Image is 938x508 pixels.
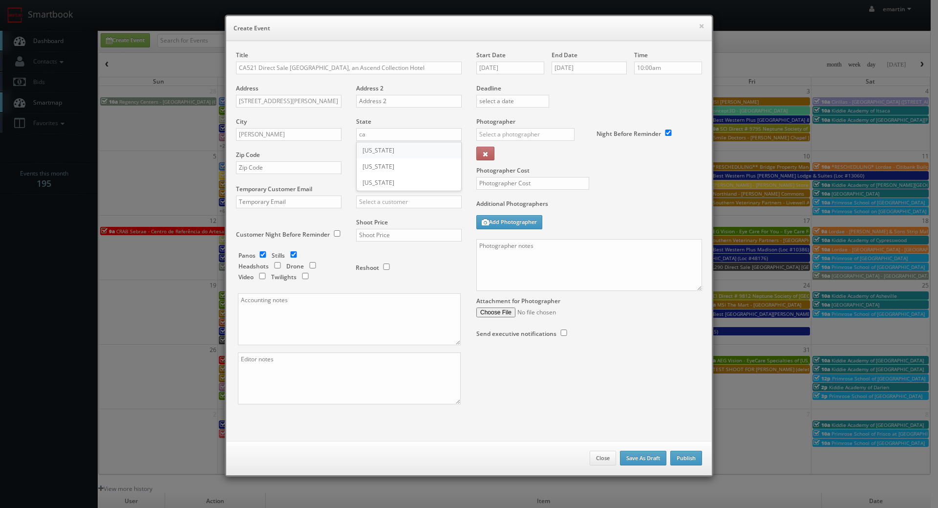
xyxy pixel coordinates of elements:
[469,166,709,175] label: Photographer Cost
[272,251,285,260] label: Stills
[357,175,461,191] div: [US_STATE]
[357,158,461,175] div: [US_STATE]
[476,62,544,74] input: select a date
[476,128,575,141] input: Select a photographer
[356,229,462,242] input: Shoot Price
[356,84,384,92] label: Address 2
[236,117,247,126] label: City
[476,330,556,338] label: Send executive notifications
[634,51,648,59] label: Time
[236,161,341,174] input: Zip Code
[271,273,297,281] label: Twilights
[469,84,709,92] label: Deadline
[356,218,388,226] label: Shoot Price
[699,22,704,29] button: ×
[236,151,260,159] label: Zip Code
[236,51,248,59] label: Title
[238,262,269,270] label: Headshots
[286,262,304,270] label: Drone
[476,95,549,108] input: select a date
[476,215,542,229] button: Add Photographer
[476,297,560,305] label: Attachment for Photographer
[356,128,462,141] input: Select a state
[552,62,627,74] input: select an end date
[236,230,330,239] label: Customer Night Before Reminder
[357,142,461,158] div: [US_STATE]
[476,51,506,59] label: Start Date
[236,196,341,208] input: Temporary Email
[552,51,577,59] label: End Date
[356,117,371,126] label: State
[476,199,702,213] label: Additional Photographers
[590,451,616,465] button: Close
[234,23,704,33] h6: Create Event
[620,451,666,465] button: Save As Draft
[356,196,462,208] input: Select a customer
[238,273,254,281] label: Video
[236,62,462,74] input: Title
[670,451,702,465] button: Publish
[476,117,515,126] label: Photographer
[356,264,379,272] label: Reshoot
[236,84,258,92] label: Address
[238,251,256,260] label: Panos
[597,130,661,138] label: Night Before Reminder
[476,177,589,190] input: Photographer Cost
[236,128,341,141] input: City
[236,95,341,108] input: Address
[356,95,462,108] input: Address 2
[236,185,312,193] label: Temporary Customer Email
